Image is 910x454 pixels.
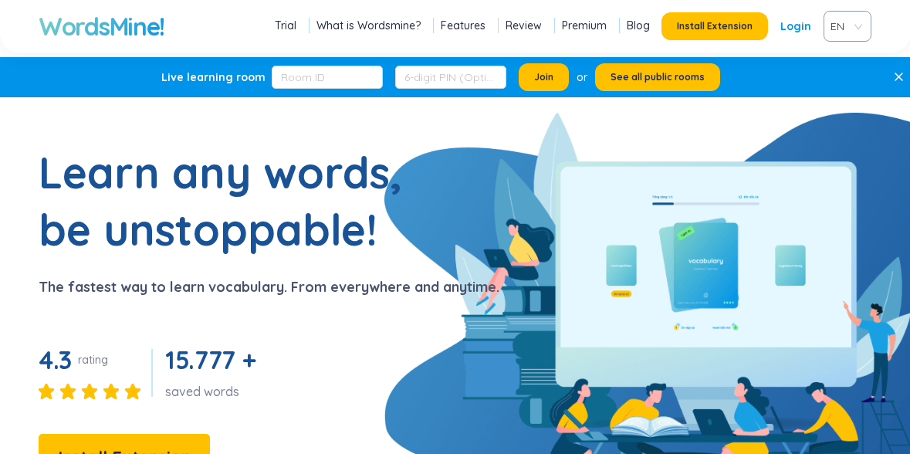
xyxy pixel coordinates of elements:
a: Review [506,18,542,33]
span: Join [534,71,553,83]
div: Live learning room [161,69,266,85]
button: See all public rooms [595,63,720,91]
span: Install Extension [677,20,753,32]
div: or [577,69,587,86]
a: Login [780,12,811,40]
div: saved words [165,383,262,400]
a: Trial [275,18,296,33]
span: VIE [831,15,858,38]
span: 15.777 + [165,344,255,375]
input: 6-digit PIN (Optional) [395,66,506,89]
a: Features [441,18,485,33]
button: Join [519,63,569,91]
a: Premium [562,18,607,33]
input: Room ID [272,66,383,89]
span: 4.3 [39,344,72,375]
a: Blog [627,18,650,33]
a: WordsMine! [39,11,164,42]
div: rating [78,352,108,368]
a: What is Wordsmine? [316,18,421,33]
p: The fastest way to learn vocabulary. From everywhere and anytime. [39,276,499,298]
h1: Learn any words, be unstoppable! [39,144,425,258]
button: Install Extension [661,12,768,40]
span: See all public rooms [611,71,705,83]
